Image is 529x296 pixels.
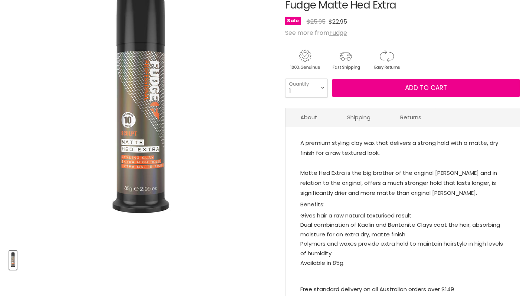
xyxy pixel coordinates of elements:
span: Sale [285,17,301,25]
img: genuine.gif [285,49,324,71]
span: $22.95 [329,17,347,26]
span: $25.95 [307,17,326,26]
span: See more from [285,29,347,37]
button: Add to cart [332,79,520,97]
img: returns.gif [367,49,406,71]
a: Shipping [332,108,385,126]
li: Dual combination of Kaolin and Bentonite Clays coat the hair, absorbing moisture for an extra dry... [300,220,505,239]
img: shipping.gif [326,49,365,71]
p: Available in 85g. [300,258,505,269]
span: Add to cart [405,83,447,92]
div: Product thumbnails [8,249,273,270]
a: Fudge [329,29,347,37]
select: Quantity [285,79,328,97]
button: Fudge Matte Hed Extra [9,251,17,270]
p: Benefits: [300,199,505,211]
li: Polymers and waxes provide extra hold to maintain hairstyle in high levels of humidity [300,239,505,258]
li: Gives hair a raw natural texturised result [300,211,505,220]
a: About [285,108,332,126]
p: A premium styling clay wax that delivers a strong hold with a matte, dry finish for a raw texture... [300,138,505,199]
a: Returns [385,108,436,126]
img: Fudge Matte Hed Extra [10,252,16,269]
